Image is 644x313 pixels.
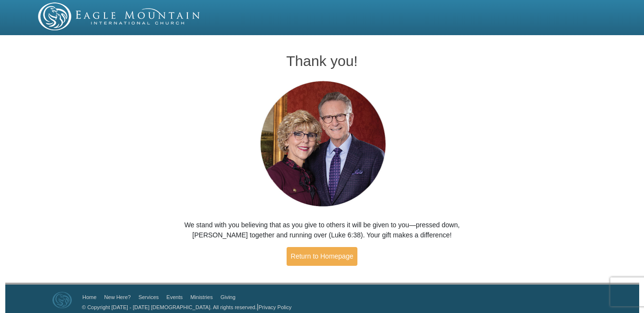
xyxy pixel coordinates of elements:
[221,294,236,300] a: Giving
[82,304,257,310] a: © Copyright [DATE] - [DATE] [DEMOGRAPHIC_DATA]. All rights reserved.
[38,2,201,30] img: EMIC
[166,53,478,69] h1: Thank you!
[166,220,478,240] p: We stand with you believing that as you give to others it will be given to you—pressed down, [PER...
[251,78,393,210] img: Pastors George and Terri Pearsons
[82,294,96,300] a: Home
[287,247,358,266] a: Return to Homepage
[259,304,291,310] a: Privacy Policy
[53,292,72,308] img: Eagle Mountain International Church
[167,294,183,300] a: Events
[138,294,158,300] a: Services
[79,302,291,312] p: |
[190,294,212,300] a: Ministries
[104,294,131,300] a: New Here?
